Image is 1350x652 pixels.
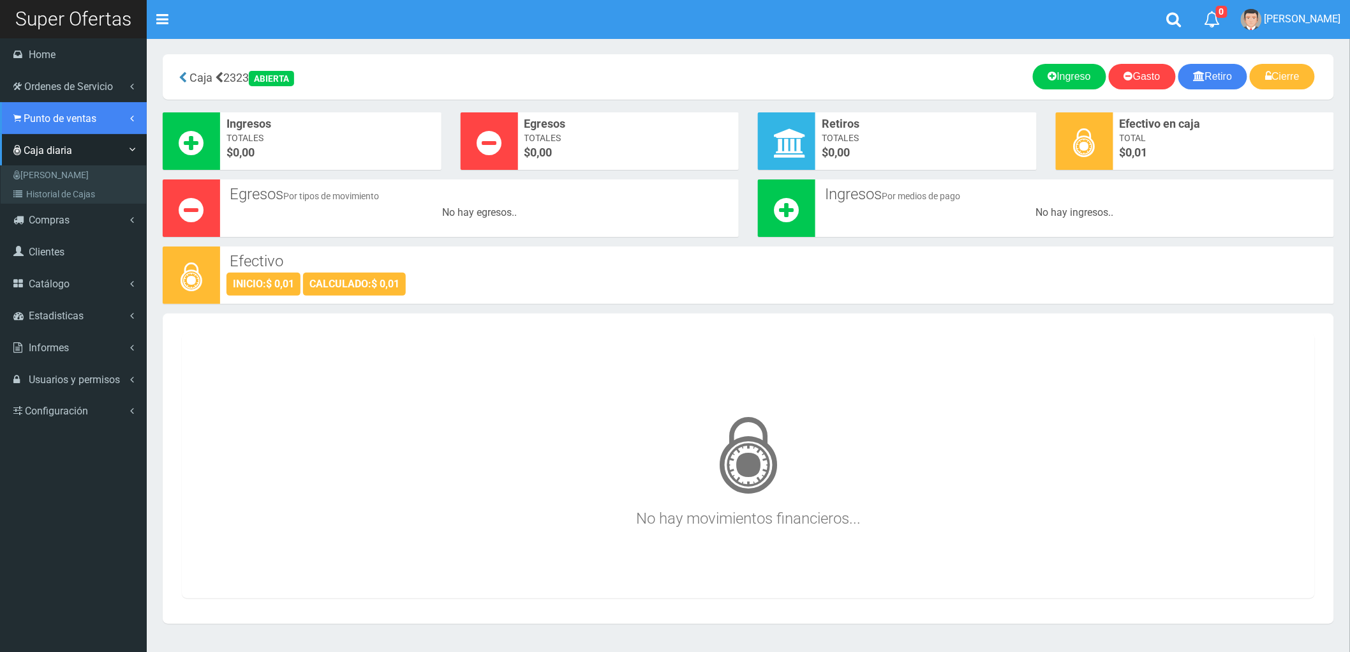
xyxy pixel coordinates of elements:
[189,71,212,84] span: Caja
[29,49,56,61] span: Home
[1178,64,1248,89] a: Retiro
[24,144,72,156] span: Caja diaria
[29,310,84,322] span: Estadisticas
[188,400,1309,527] h3: No hay movimientos financieros...
[230,253,1324,269] h3: Efectivo
[4,185,146,204] a: Historial de Cajas
[266,278,294,290] strong: $ 0,01
[1120,132,1328,144] span: Total
[1216,6,1228,18] span: 0
[828,146,850,159] font: 0,00
[303,273,406,296] div: CALCULADO:
[29,246,64,258] span: Clientes
[226,132,435,144] span: Totales
[24,80,113,93] span: Ordenes de Servicio
[15,8,131,30] span: Super Ofertas
[226,144,435,161] span: $
[24,112,96,125] span: Punto de ventas
[1120,116,1328,132] span: Efectivo en caja
[531,146,553,159] font: 0,00
[1250,64,1315,89] a: Cierre
[249,71,294,86] div: ABIERTA
[283,191,379,201] small: Por tipos de movimiento
[226,206,732,220] div: No hay egresos..
[524,116,733,132] span: Egresos
[1265,13,1341,25] span: [PERSON_NAME]
[822,132,1030,144] span: Totales
[825,186,1324,202] h3: Ingresos
[29,214,70,226] span: Compras
[1109,64,1176,89] a: Gasto
[25,405,88,417] span: Configuración
[822,206,1328,220] div: No hay ingresos..
[1241,9,1262,30] img: User Image
[524,132,733,144] span: Totales
[524,144,733,161] span: $
[822,116,1030,132] span: Retiros
[1126,146,1148,159] span: 0,01
[29,374,120,386] span: Usuarios y permisos
[233,146,255,159] font: 0,00
[230,186,729,202] h3: Egresos
[882,191,960,201] small: Por medios de pago
[29,278,70,290] span: Catálogo
[4,165,146,185] a: [PERSON_NAME]
[172,64,556,90] div: 2323
[371,278,399,290] strong: $ 0,01
[29,342,69,354] span: Informes
[226,116,435,132] span: Ingresos
[1033,64,1106,89] a: Ingreso
[226,273,300,296] div: INICIO:
[822,144,1030,161] span: $
[1120,144,1328,161] span: $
